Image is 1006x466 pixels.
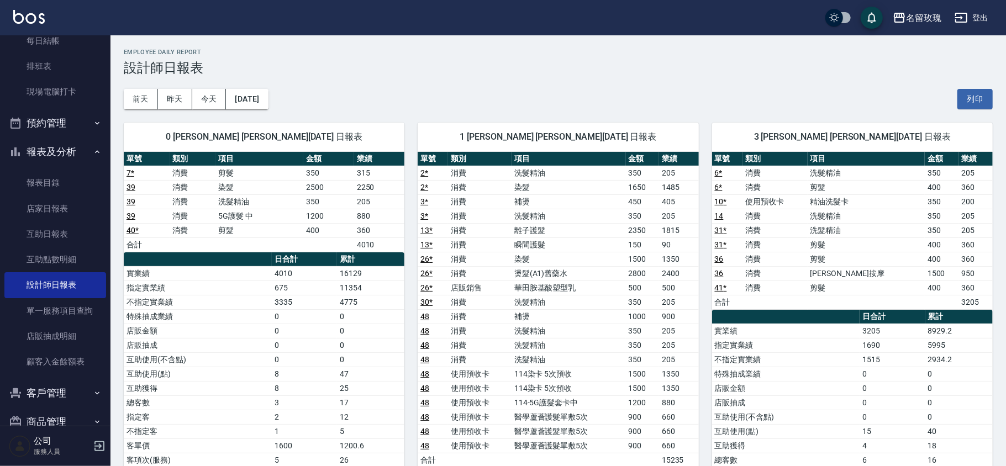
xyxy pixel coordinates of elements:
[354,166,405,180] td: 315
[712,410,860,424] td: 互助使用(不含點)
[712,295,743,309] td: 合計
[124,395,272,410] td: 總客數
[808,152,925,166] th: 項目
[742,180,807,194] td: 消費
[742,223,807,237] td: 消費
[170,152,215,166] th: 類別
[512,424,626,438] td: 醫學蘆薈護髮單敷5次
[925,424,993,438] td: 40
[448,152,512,166] th: 類別
[420,412,429,421] a: 48
[448,309,512,324] td: 消費
[925,352,993,367] td: 2934.2
[861,7,883,29] button: save
[958,194,993,209] td: 200
[626,266,659,280] td: 2800
[215,223,303,237] td: 剪髮
[958,266,993,280] td: 950
[303,194,354,209] td: 350
[4,324,106,349] a: 店販抽成明細
[659,152,699,166] th: 業績
[170,180,215,194] td: 消費
[512,395,626,410] td: 114-5G護髮套卡中
[925,194,959,209] td: 350
[958,280,993,295] td: 360
[448,395,512,410] td: 使用預收卡
[958,237,993,252] td: 360
[448,338,512,352] td: 消費
[215,209,303,223] td: 5G護髮 中
[4,79,106,104] a: 現場電腦打卡
[626,352,659,367] td: 350
[272,381,337,395] td: 8
[659,209,699,223] td: 205
[925,237,959,252] td: 400
[512,338,626,352] td: 洗髮精油
[431,131,685,142] span: 1 [PERSON_NAME] [PERSON_NAME][DATE] 日報表
[448,381,512,395] td: 使用預收卡
[124,89,158,109] button: 前天
[626,424,659,438] td: 900
[860,310,925,324] th: 日合計
[808,223,925,237] td: 洗髮精油
[337,324,404,338] td: 0
[742,166,807,180] td: 消費
[742,280,807,295] td: 消費
[725,131,979,142] span: 3 [PERSON_NAME] [PERSON_NAME][DATE] 日報表
[512,309,626,324] td: 補燙
[4,28,106,54] a: 每日結帳
[418,152,448,166] th: 單號
[808,237,925,252] td: 剪髮
[4,54,106,79] a: 排班表
[659,194,699,209] td: 405
[337,438,404,453] td: 1200.6
[337,395,404,410] td: 17
[808,266,925,280] td: [PERSON_NAME]按摩
[124,352,272,367] td: 互助使用(不含點)
[512,410,626,424] td: 醫學蘆薈護髮單敷5次
[512,152,626,166] th: 項目
[659,395,699,410] td: 880
[712,338,860,352] td: 指定實業績
[4,109,106,137] button: 預約管理
[337,352,404,367] td: 0
[512,266,626,280] td: 燙髮(A1)舊藥水
[337,338,404,352] td: 0
[354,152,405,166] th: 業績
[512,280,626,295] td: 華田胺基酸塑型乳
[512,352,626,367] td: 洗髮精油
[124,367,272,381] td: 互助使用(點)
[272,367,337,381] td: 8
[124,309,272,324] td: 特殊抽成業績
[626,280,659,295] td: 500
[925,381,993,395] td: 0
[272,252,337,267] th: 日合計
[626,152,659,166] th: 金額
[124,152,404,252] table: a dense table
[715,211,724,220] a: 14
[659,309,699,324] td: 900
[925,180,959,194] td: 400
[337,266,404,280] td: 16129
[715,269,724,278] a: 36
[337,280,404,295] td: 11354
[124,60,993,76] h3: 設計師日報表
[958,166,993,180] td: 205
[626,324,659,338] td: 350
[659,381,699,395] td: 1350
[272,438,337,453] td: 1600
[925,166,959,180] td: 350
[272,266,337,280] td: 4010
[626,381,659,395] td: 1500
[626,223,659,237] td: 2350
[448,410,512,424] td: 使用預收卡
[958,295,993,309] td: 3205
[512,223,626,237] td: 離子護髮
[512,324,626,338] td: 洗髮精油
[4,221,106,247] a: 互助日報表
[742,237,807,252] td: 消費
[420,441,429,450] a: 48
[354,180,405,194] td: 2250
[512,180,626,194] td: 染髮
[192,89,227,109] button: 今天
